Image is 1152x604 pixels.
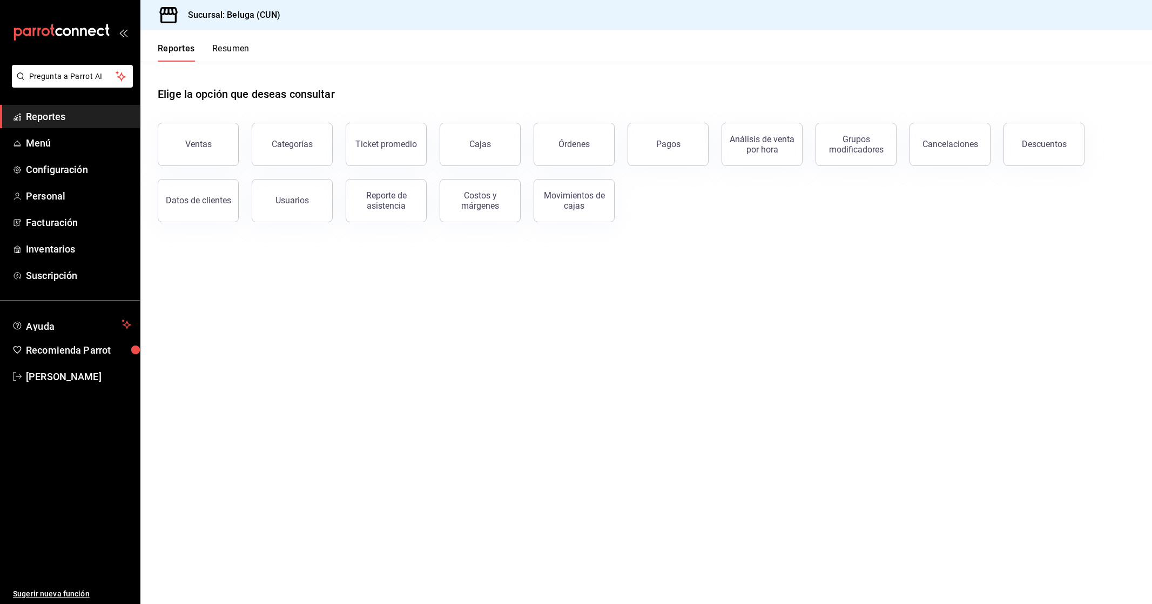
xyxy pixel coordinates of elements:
[179,9,280,22] h3: Sucursal: Beluga (CUN)
[26,162,131,177] span: Configuración
[440,123,521,166] a: Cajas
[275,195,309,205] div: Usuarios
[355,139,417,149] div: Ticket promedio
[722,123,803,166] button: Análisis de venta por hora
[816,123,897,166] button: Grupos modificadores
[26,242,131,256] span: Inventarios
[29,71,116,82] span: Pregunta a Parrot AI
[656,139,681,149] div: Pagos
[252,123,333,166] button: Categorías
[534,179,615,222] button: Movimientos de cajas
[910,123,991,166] button: Cancelaciones
[541,190,608,211] div: Movimientos de cajas
[13,588,131,600] span: Sugerir nueva función
[922,139,978,149] div: Cancelaciones
[1022,139,1067,149] div: Descuentos
[26,343,131,357] span: Recomienda Parrot
[26,318,117,331] span: Ayuda
[26,136,131,150] span: Menú
[158,179,239,222] button: Datos de clientes
[26,215,131,230] span: Facturación
[1003,123,1084,166] button: Descuentos
[26,369,131,384] span: [PERSON_NAME]
[12,65,133,88] button: Pregunta a Parrot AI
[447,190,514,211] div: Costos y márgenes
[26,189,131,203] span: Personal
[823,134,890,155] div: Grupos modificadores
[534,123,615,166] button: Órdenes
[440,179,521,222] button: Costos y márgenes
[158,86,335,102] h1: Elige la opción que deseas consultar
[212,43,250,62] button: Resumen
[353,190,420,211] div: Reporte de asistencia
[346,179,427,222] button: Reporte de asistencia
[469,138,491,151] div: Cajas
[8,78,133,90] a: Pregunta a Parrot AI
[158,43,250,62] div: navigation tabs
[252,179,333,222] button: Usuarios
[558,139,590,149] div: Órdenes
[26,109,131,124] span: Reportes
[158,123,239,166] button: Ventas
[628,123,709,166] button: Pagos
[166,195,231,205] div: Datos de clientes
[346,123,427,166] button: Ticket promedio
[26,268,131,283] span: Suscripción
[119,28,127,37] button: open_drawer_menu
[185,139,212,149] div: Ventas
[272,139,313,149] div: Categorías
[729,134,796,155] div: Análisis de venta por hora
[158,43,195,62] button: Reportes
